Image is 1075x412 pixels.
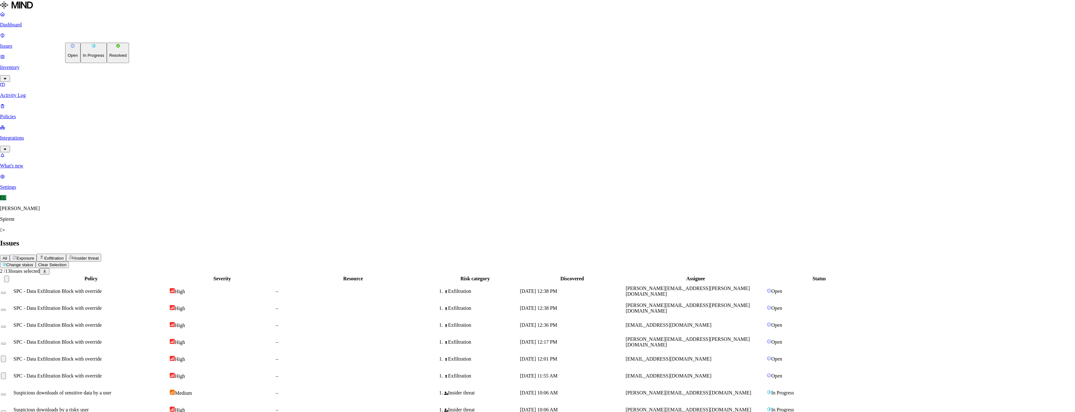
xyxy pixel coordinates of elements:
p: Resolved [109,53,127,58]
p: In Progress [83,53,104,58]
img: status-open.svg [70,44,75,48]
p: Open [68,53,78,58]
img: status-in-progress.svg [91,44,96,48]
div: Change status [65,43,129,63]
img: status-resolved.svg [116,44,120,48]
